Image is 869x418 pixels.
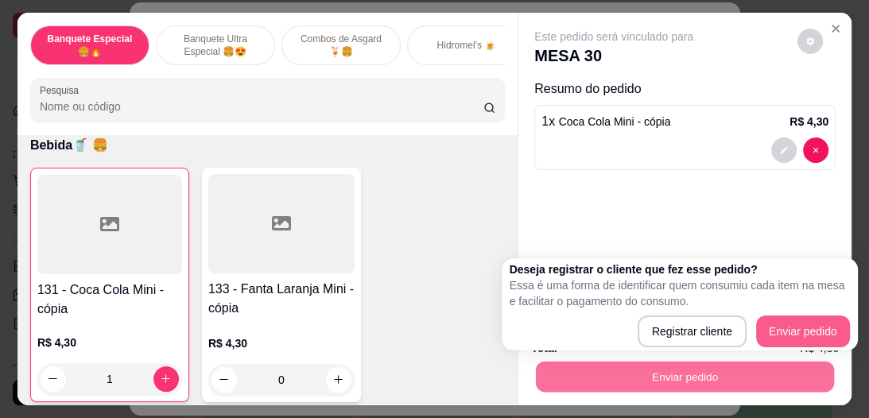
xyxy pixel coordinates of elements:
[789,114,828,130] p: R$ 4,30
[541,112,670,131] p: 1 x
[534,79,836,99] p: Resumo do pedido
[295,33,387,58] p: Combos de Asgard🍹🍔
[40,83,84,97] label: Pesquisa
[37,281,182,319] h4: 131 - Coca Cola Mini - cópia
[510,277,850,309] p: Essa é uma forma de identificar quem consumiu cada item na mesa e facilitar o pagamento do consumo.
[756,315,850,347] button: Enviar pedido
[803,137,828,163] button: decrease-product-quantity
[153,366,179,392] button: increase-product-quantity
[169,33,262,58] p: Banquete Ultra Especial 🍔😍
[534,29,693,45] p: Este pedido será vinculado para
[797,29,823,54] button: decrease-product-quantity
[40,99,483,114] input: Pesquisa
[823,16,848,41] button: Close
[534,45,693,67] p: MESA 30
[326,367,351,393] button: increase-product-quantity
[208,335,355,351] p: R$ 4,30
[771,137,797,163] button: decrease-product-quantity
[30,136,505,155] p: Bebida🥤 🍔
[536,362,834,393] button: Enviar pedido
[638,315,747,347] button: Registrar cliente
[41,366,66,392] button: decrease-product-quantity
[44,33,136,58] p: Banquete Especial 🍔🔥
[436,39,496,52] p: Hidromel’s 🍺
[37,335,182,350] p: R$ 4,30
[559,115,671,128] span: Coca Cola Mini - cópia
[208,280,355,318] h4: 133 - Fanta Laranja Mini - cópia
[211,367,237,393] button: decrease-product-quantity
[510,261,850,277] h2: Deseja registrar o cliente que fez esse pedido?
